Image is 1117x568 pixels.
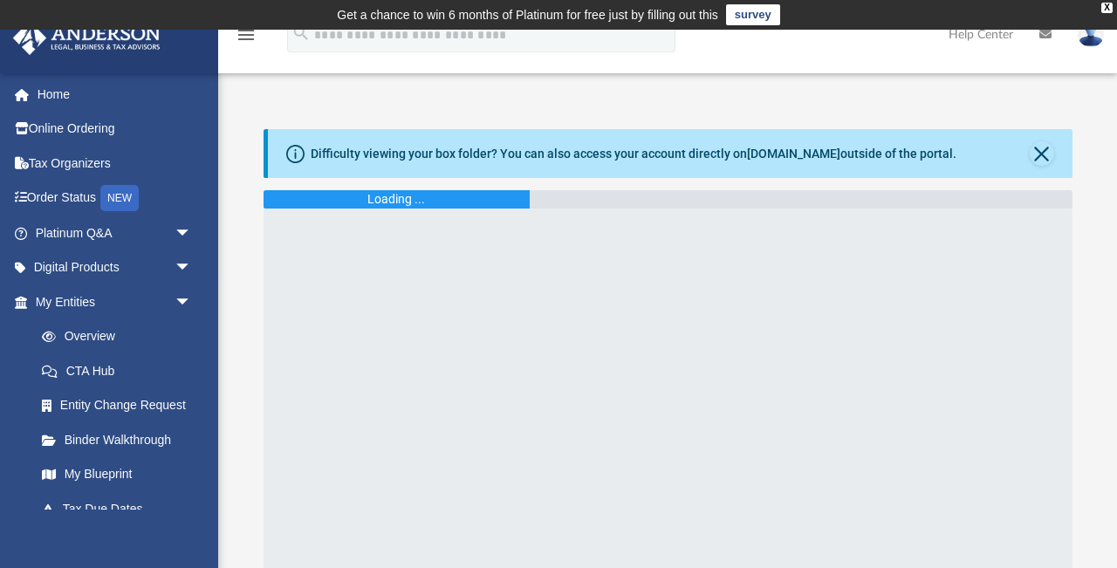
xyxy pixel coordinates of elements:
a: survey [726,4,780,25]
a: Tax Due Dates [24,491,218,526]
div: Get a chance to win 6 months of Platinum for free just by filling out this [337,4,718,25]
button: Close [1030,141,1054,166]
i: menu [236,24,257,45]
div: Difficulty viewing your box folder? You can also access your account directly on outside of the p... [311,145,956,163]
span: arrow_drop_down [175,284,209,320]
a: My Blueprint [24,457,209,492]
a: Binder Walkthrough [24,422,218,457]
a: My Entitiesarrow_drop_down [12,284,218,319]
div: Loading ... [367,190,425,209]
div: close [1101,3,1113,13]
div: NEW [100,185,139,211]
span: arrow_drop_down [175,250,209,286]
a: Online Ordering [12,112,218,147]
a: Overview [24,319,218,354]
a: [DOMAIN_NAME] [747,147,840,161]
i: search [291,24,311,43]
a: menu [236,33,257,45]
img: User Pic [1078,22,1104,47]
a: Order StatusNEW [12,181,218,216]
a: Platinum Q&Aarrow_drop_down [12,216,218,250]
a: Tax Organizers [12,146,218,181]
img: Anderson Advisors Platinum Portal [8,21,166,55]
a: Digital Productsarrow_drop_down [12,250,218,285]
a: Entity Change Request [24,388,218,423]
span: arrow_drop_down [175,216,209,251]
a: CTA Hub [24,353,218,388]
a: Home [12,77,218,112]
